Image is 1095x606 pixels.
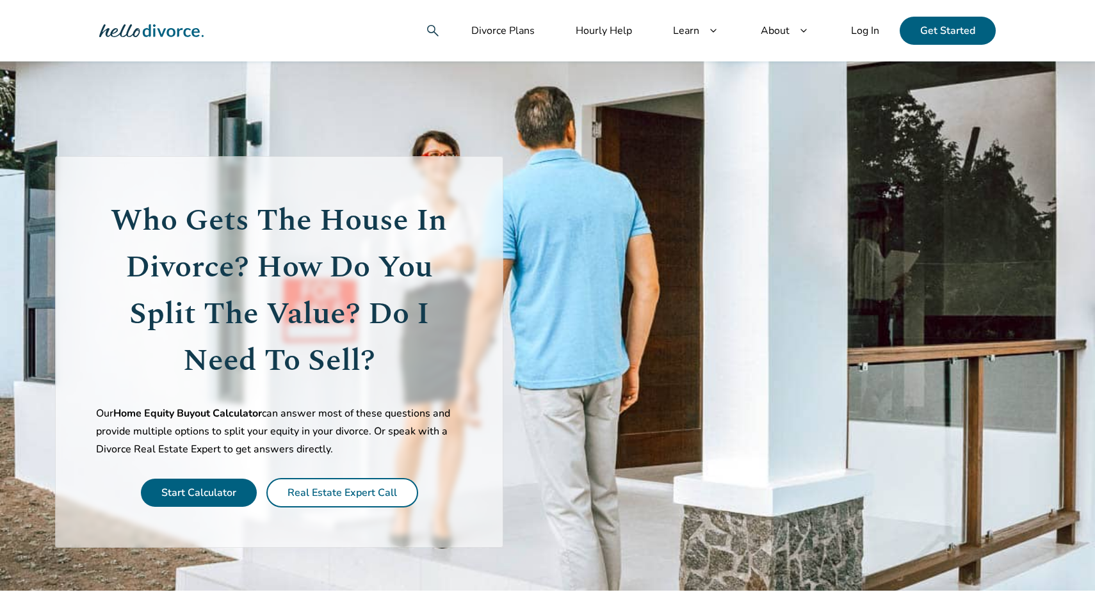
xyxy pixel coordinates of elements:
[707,24,720,37] span: keyboard_arrow_down
[161,486,236,500] a: Start Calculator
[740,17,831,45] a: Aboutkeyboard_arrow_down
[425,23,441,38] span: search
[113,406,262,420] span: Home Equity Buyout Calculator
[96,404,462,458] p: Our can answer most of these questions and provide multiple options to split your equity in your ...
[451,17,555,45] a: Divorce Plans
[555,17,653,45] a: Hourly Help
[900,17,996,45] a: Get Started
[831,17,900,45] a: Log In
[653,17,740,45] a: Learnkeyboard_arrow_down
[96,197,462,384] h1: Who Gets The House In Divorce? How Do You Split The Value? Do I Need To Sell?
[797,24,810,37] span: keyboard_arrow_down
[288,486,397,500] a: Real Estate Expert Call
